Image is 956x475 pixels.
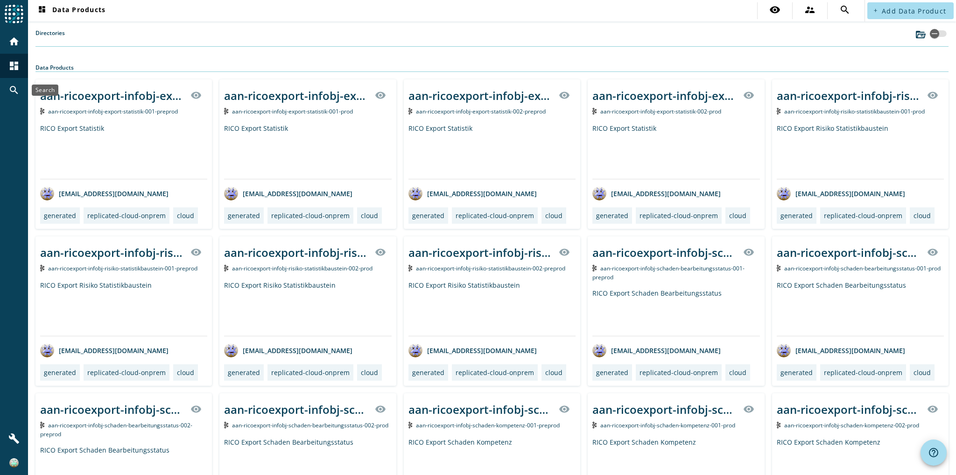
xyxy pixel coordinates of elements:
[271,368,350,377] div: replicated-cloud-onprem
[8,60,20,71] mat-icon: dashboard
[780,368,813,377] div: generated
[559,247,570,258] mat-icon: visibility
[592,88,737,103] div: aan-ricoexport-infobj-export-statistik-002-_stage_
[777,186,905,200] div: [EMAIL_ADDRESS][DOMAIN_NAME]
[824,368,902,377] div: replicated-cloud-onprem
[224,265,228,271] img: Kafka Topic: aan-ricoexport-infobj-risiko-statistikbaustein-002-prod
[927,404,938,415] mat-icon: visibility
[40,88,185,103] div: aan-ricoexport-infobj-export-statistik-001-_stage_
[40,402,185,417] div: aan-ricoexport-infobj-schaden-bearbeitungsstatus-002-_stage_
[596,211,628,220] div: generated
[914,211,931,220] div: cloud
[408,343,537,357] div: [EMAIL_ADDRESS][DOMAIN_NAME]
[177,368,194,377] div: cloud
[824,211,902,220] div: replicated-cloud-onprem
[592,289,759,336] div: RICO Export Schaden Bearbeitungsstatus
[40,245,185,260] div: aan-ricoexport-infobj-risiko-statistikbaustein-001-_stage_
[35,29,65,46] label: Directories
[777,265,781,271] img: Kafka Topic: aan-ricoexport-infobj-schaden-bearbeitungsstatus-001-prod
[408,88,553,103] div: aan-ricoexport-infobj-export-statistik-002-_stage_
[224,245,369,260] div: aan-ricoexport-infobj-risiko-statistikbaustein-002-_stage_
[456,368,534,377] div: replicated-cloud-onprem
[412,368,444,377] div: generated
[592,245,737,260] div: aan-ricoexport-infobj-schaden-bearbeitungsstatus-001-_stage_
[559,404,570,415] mat-icon: visibility
[873,8,878,13] mat-icon: add
[271,211,350,220] div: replicated-cloud-onprem
[777,402,921,417] div: aan-ricoexport-infobj-schaden-kompetenz-002-_stage_
[224,422,228,428] img: Kafka Topic: aan-ricoexport-infobj-schaden-bearbeitungsstatus-002-prod
[839,4,851,15] mat-icon: search
[40,265,44,271] img: Kafka Topic: aan-ricoexport-infobj-risiko-statistikbaustein-001-preprod
[408,186,422,200] img: avatar
[592,265,597,271] img: Kafka Topic: aan-ricoexport-infobj-schaden-bearbeitungsstatus-001-preprod
[927,90,938,101] mat-icon: visibility
[777,343,791,357] img: avatar
[784,264,941,272] span: Kafka Topic: aan-ricoexport-infobj-schaden-bearbeitungsstatus-001-prod
[640,368,718,377] div: replicated-cloud-onprem
[44,211,76,220] div: generated
[48,107,178,115] span: Kafka Topic: aan-ricoexport-infobj-export-statistik-001-preprod
[882,7,946,15] span: Add Data Product
[224,281,391,336] div: RICO Export Risiko Statistikbaustein
[545,211,562,220] div: cloud
[743,247,754,258] mat-icon: visibility
[190,247,202,258] mat-icon: visibility
[592,343,606,357] img: avatar
[375,247,386,258] mat-icon: visibility
[48,264,197,272] span: Kafka Topic: aan-ricoexport-infobj-risiko-statistikbaustein-001-preprod
[190,404,202,415] mat-icon: visibility
[228,368,260,377] div: generated
[361,368,378,377] div: cloud
[40,124,207,179] div: RICO Export Statistik
[33,2,109,19] button: Data Products
[40,281,207,336] div: RICO Export Risiko Statistikbaustein
[32,85,58,96] div: Search
[777,281,944,336] div: RICO Export Schaden Bearbeitungsstatus
[600,421,735,429] span: Kafka Topic: aan-ricoexport-infobj-schaden-kompetenz-001-prod
[375,404,386,415] mat-icon: visibility
[592,124,759,179] div: RICO Export Statistik
[40,186,169,200] div: [EMAIL_ADDRESS][DOMAIN_NAME]
[224,88,369,103] div: aan-ricoexport-infobj-export-statistik-001-_stage_
[592,343,721,357] div: [EMAIL_ADDRESS][DOMAIN_NAME]
[9,458,19,468] img: c5efd522b9e2345ba31424202ff1fd10
[44,368,76,377] div: generated
[456,211,534,220] div: replicated-cloud-onprem
[36,5,48,16] mat-icon: dashboard
[777,245,921,260] div: aan-ricoexport-infobj-schaden-bearbeitungsstatus-001-_stage_
[224,343,352,357] div: [EMAIL_ADDRESS][DOMAIN_NAME]
[232,107,353,115] span: Kafka Topic: aan-ricoexport-infobj-export-statistik-001-prod
[743,404,754,415] mat-icon: visibility
[416,421,560,429] span: Kafka Topic: aan-ricoexport-infobj-schaden-kompetenz-001-preprod
[412,211,444,220] div: generated
[729,368,746,377] div: cloud
[592,422,597,428] img: Kafka Topic: aan-ricoexport-infobj-schaden-kompetenz-001-prod
[8,36,20,47] mat-icon: home
[559,90,570,101] mat-icon: visibility
[408,108,413,114] img: Kafka Topic: aan-ricoexport-infobj-export-statistik-002-preprod
[87,211,166,220] div: replicated-cloud-onprem
[777,343,905,357] div: [EMAIL_ADDRESS][DOMAIN_NAME]
[408,281,576,336] div: RICO Export Risiko Statistikbaustein
[545,368,562,377] div: cloud
[36,5,105,16] span: Data Products
[416,264,565,272] span: Kafka Topic: aan-ricoexport-infobj-risiko-statistikbaustein-002-preprod
[40,421,192,438] span: Kafka Topic: aan-ricoexport-infobj-schaden-bearbeitungsstatus-002-preprod
[40,422,44,428] img: Kafka Topic: aan-ricoexport-infobj-schaden-bearbeitungsstatus-002-preprod
[408,343,422,357] img: avatar
[592,108,597,114] img: Kafka Topic: aan-ricoexport-infobj-export-statistik-002-prod
[361,211,378,220] div: cloud
[777,88,921,103] div: aan-ricoexport-infobj-risiko-statistikbaustein-001-_stage_
[914,368,931,377] div: cloud
[600,107,721,115] span: Kafka Topic: aan-ricoexport-infobj-export-statistik-002-prod
[729,211,746,220] div: cloud
[408,265,413,271] img: Kafka Topic: aan-ricoexport-infobj-risiko-statistikbaustein-002-preprod
[224,108,228,114] img: Kafka Topic: aan-ricoexport-infobj-export-statistik-001-prod
[408,245,553,260] div: aan-ricoexport-infobj-risiko-statistikbaustein-002-_stage_
[592,186,721,200] div: [EMAIL_ADDRESS][DOMAIN_NAME]
[224,343,238,357] img: avatar
[784,107,925,115] span: Kafka Topic: aan-ricoexport-infobj-risiko-statistikbaustein-001-prod
[780,211,813,220] div: generated
[232,264,373,272] span: Kafka Topic: aan-ricoexport-infobj-risiko-statistikbaustein-002-prod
